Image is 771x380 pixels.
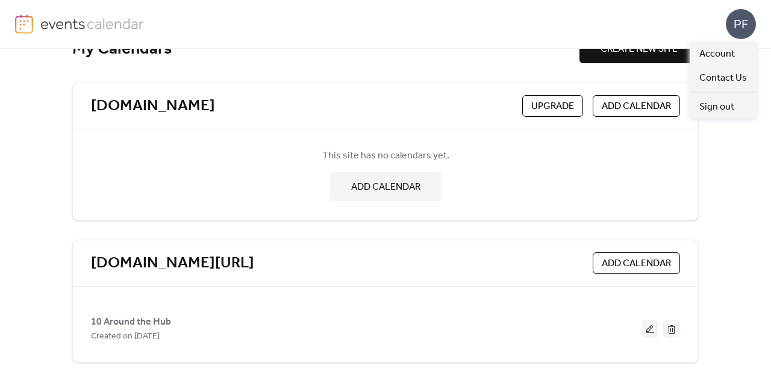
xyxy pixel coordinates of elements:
a: 10 Around the Hub [91,319,171,325]
button: ADD CALENDAR [593,95,680,117]
span: Created on [DATE] [91,329,160,344]
div: My Calendars [72,39,579,60]
a: Account [690,42,757,66]
span: This site has no calendars yet. [322,149,449,163]
span: ADD CALENDAR [602,257,671,271]
span: Account [699,47,735,61]
div: PF [726,9,756,39]
a: [DOMAIN_NAME] [91,96,215,116]
button: Upgrade [522,95,583,117]
span: Contact Us [699,71,747,86]
a: Contact Us [690,66,757,90]
span: 10 Around the Hub [91,315,171,329]
span: Sign out [699,100,734,114]
button: ADD CALENDAR [593,252,680,274]
span: Upgrade [531,99,574,114]
span: ADD CALENDAR [602,99,671,114]
a: [DOMAIN_NAME][URL] [91,254,254,273]
button: CREATE NEW SITE [579,34,699,63]
button: ADD CALENDAR [330,172,442,201]
img: logo [15,14,33,34]
img: logo-type [40,14,145,33]
span: CREATE NEW SITE [601,42,678,57]
span: ADD CALENDAR [351,180,420,195]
